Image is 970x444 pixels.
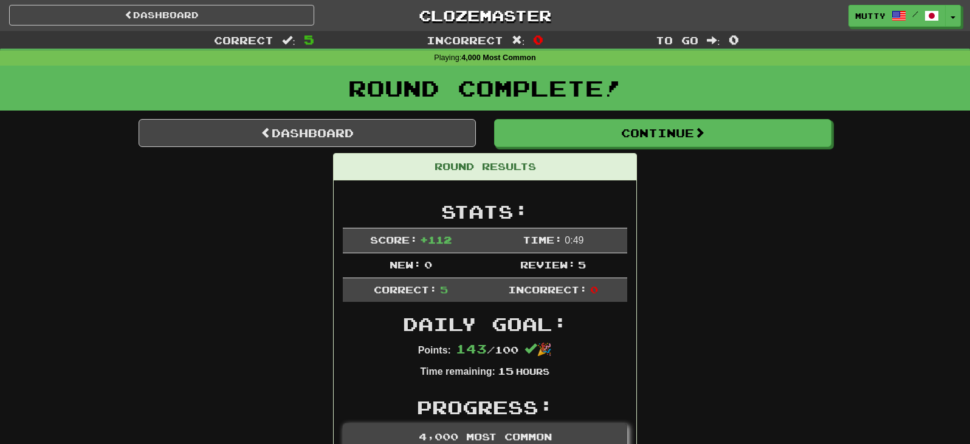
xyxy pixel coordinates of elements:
a: Dashboard [9,5,314,26]
span: / 100 [456,344,518,355]
span: mutty [855,10,886,21]
span: 0 [424,259,432,270]
span: Incorrect [427,34,503,46]
span: 5 [304,32,314,47]
button: Continue [494,119,831,147]
span: To go [656,34,698,46]
span: 0 : 49 [565,235,583,245]
span: 0 [590,284,598,295]
span: 5 [578,259,586,270]
span: / [912,10,918,18]
span: 0 [533,32,543,47]
span: Score: [370,234,418,245]
span: 15 [498,365,514,377]
span: 🎉 [525,343,552,356]
h2: Progress: [343,397,627,417]
span: 143 [456,341,487,356]
span: : [512,35,525,46]
span: 5 [440,284,448,295]
h1: Round Complete! [4,76,966,100]
h2: Stats: [343,202,627,222]
span: Review: [520,259,576,270]
span: : [282,35,295,46]
div: Round Results [334,154,636,180]
small: Hours [516,366,549,377]
span: 0 [729,32,739,47]
span: Correct [214,34,273,46]
span: : [707,35,720,46]
a: Clozemaster [332,5,638,26]
span: + 112 [420,234,452,245]
span: Correct: [374,284,437,295]
span: Incorrect: [508,284,587,295]
strong: Points: [418,345,451,355]
strong: Time remaining: [421,366,495,377]
strong: 4,000 Most Common [461,53,535,62]
a: mutty / [848,5,946,27]
span: Time: [523,234,562,245]
h2: Daily Goal: [343,314,627,334]
span: New: [390,259,421,270]
a: Dashboard [139,119,476,147]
